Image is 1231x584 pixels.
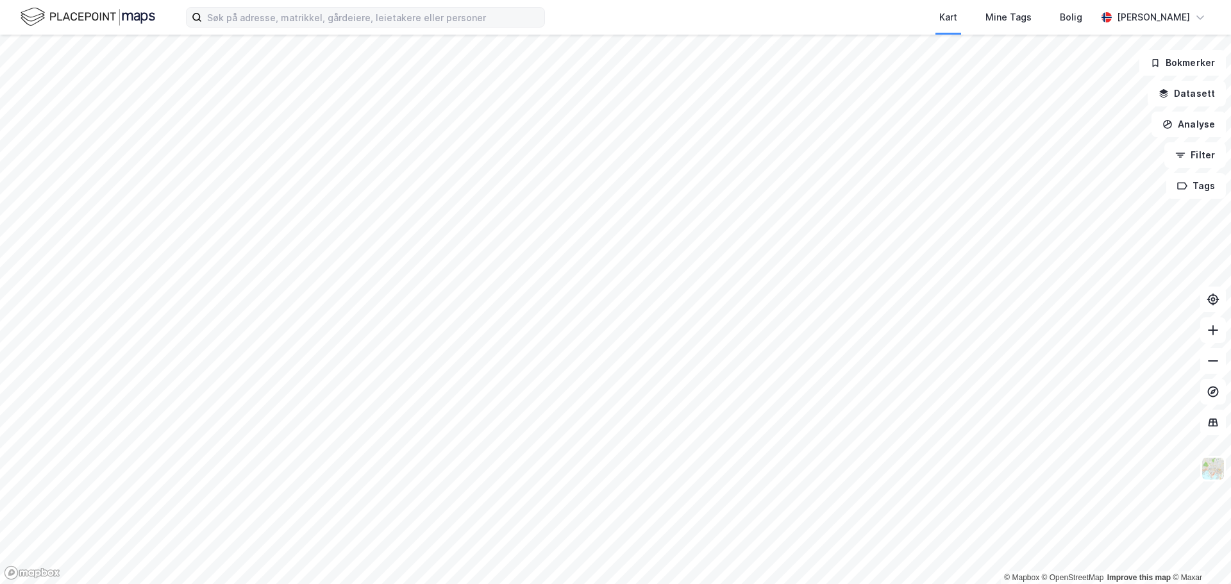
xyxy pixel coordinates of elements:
a: Mapbox [1004,573,1039,582]
input: Søk på adresse, matrikkel, gårdeiere, leietakere eller personer [202,8,544,27]
img: logo.f888ab2527a4732fd821a326f86c7f29.svg [21,6,155,28]
a: Improve this map [1107,573,1171,582]
button: Analyse [1151,112,1226,137]
img: Z [1201,456,1225,481]
button: Tags [1166,173,1226,199]
div: Bolig [1060,10,1082,25]
div: Mine Tags [985,10,1032,25]
div: [PERSON_NAME] [1117,10,1190,25]
button: Bokmerker [1139,50,1226,76]
div: Kart [939,10,957,25]
a: Mapbox homepage [4,565,60,580]
a: OpenStreetMap [1042,573,1104,582]
iframe: Chat Widget [1167,522,1231,584]
button: Datasett [1148,81,1226,106]
button: Filter [1164,142,1226,168]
